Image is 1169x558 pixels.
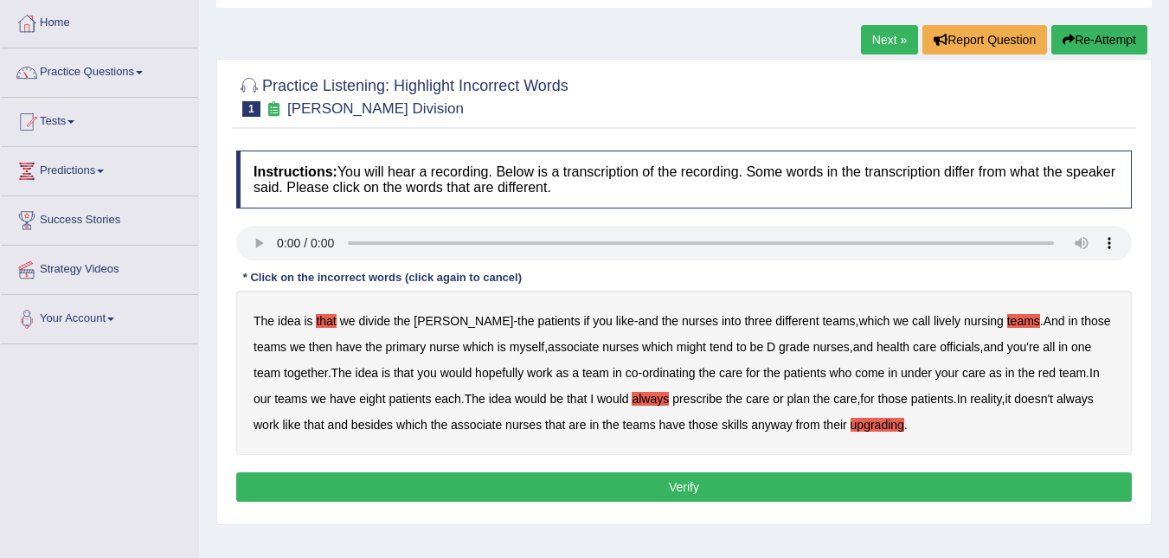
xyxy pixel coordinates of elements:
b: under [901,366,932,380]
b: tend [710,340,733,354]
b: care [719,366,742,380]
b: from [796,418,820,432]
b: the [726,392,742,406]
b: red [1038,366,1056,380]
b: teams [822,314,855,328]
b: teams [1007,314,1040,328]
b: team [582,366,609,380]
b: anyway [751,418,792,432]
b: idea [356,366,378,380]
div: * Click on the incorrect words (click again to cancel) [236,269,529,285]
b: be [750,340,764,354]
b: nursing [964,314,1004,328]
b: teams [623,418,656,432]
b: the [517,314,534,328]
b: their [823,418,846,432]
b: the [763,366,780,380]
b: plan [787,392,809,406]
b: nurse [429,340,459,354]
b: and [853,340,873,354]
b: we [893,314,909,328]
b: that [304,418,324,432]
button: Verify [236,472,1132,502]
b: idea [489,392,511,406]
b: primary [386,340,427,354]
b: And [1044,314,1065,328]
b: for [860,392,874,406]
b: patients [911,392,954,406]
button: Report Question [922,25,1047,55]
b: ordinating [642,366,696,380]
b: and [638,314,658,328]
b: prescribe [672,392,723,406]
b: would [597,392,629,406]
b: in [1005,366,1015,380]
b: is [304,314,312,328]
a: Tests [1,98,198,141]
b: which [642,340,673,354]
b: would [515,392,547,406]
b: might [677,340,706,354]
b: grade [779,340,810,354]
b: teams [254,340,286,354]
b: the [394,314,410,328]
b: different [775,314,819,328]
a: Next » [861,25,918,55]
b: work [254,418,279,432]
a: Strategy Videos [1,246,198,289]
b: your [935,366,959,380]
b: I [590,392,594,406]
b: nurses [505,418,542,432]
b: come [855,366,884,380]
b: in [589,418,599,432]
div: - - , . , , , . - . . , . , . [236,291,1132,455]
b: associate [451,418,502,432]
b: and [983,340,1003,354]
b: In [1089,366,1100,380]
b: the [365,340,382,354]
b: the [813,392,830,406]
b: doesn't [1014,392,1053,406]
b: those [1081,314,1110,328]
b: the [662,314,678,328]
b: have [336,340,362,354]
b: patients [784,366,826,380]
b: teams [274,392,307,406]
b: like [282,418,300,432]
b: nurses [813,340,850,354]
b: work [527,366,553,380]
b: to [736,340,747,354]
b: D [767,340,775,354]
b: our [254,392,271,406]
b: into [722,314,742,328]
b: The [254,314,274,328]
b: a [572,366,579,380]
b: be [549,392,563,406]
b: for [746,366,760,380]
b: it [1005,392,1011,406]
b: which [463,340,494,354]
b: the [431,418,447,432]
button: Re-Attempt [1051,25,1147,55]
b: all [1043,340,1055,354]
b: the [1018,366,1035,380]
b: [PERSON_NAME] [414,314,513,328]
b: one [1071,340,1091,354]
b: call [912,314,930,328]
b: then [309,340,332,354]
b: care [833,392,857,406]
b: and [328,418,348,432]
b: the [602,418,619,432]
b: or [773,392,783,406]
b: that [316,314,336,328]
b: divide [358,314,390,328]
b: in [613,366,622,380]
b: in [1069,314,1078,328]
b: always [1057,392,1094,406]
b: myself [510,340,544,354]
b: those [689,418,718,432]
b: team [254,366,280,380]
b: associate [548,340,599,354]
b: lively [934,314,960,328]
b: have [659,418,685,432]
